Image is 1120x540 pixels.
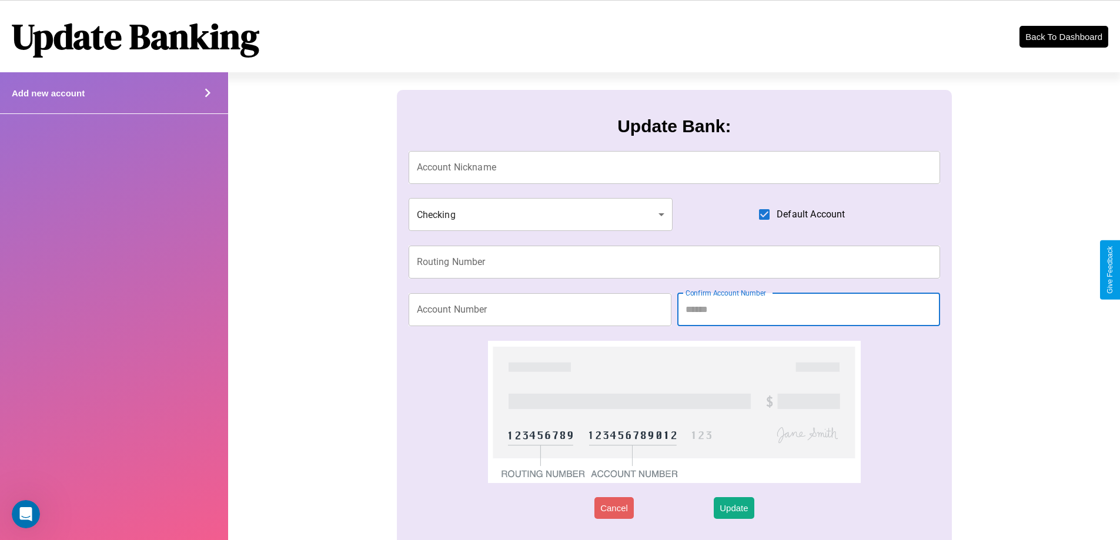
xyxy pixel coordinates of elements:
[12,500,40,528] iframe: Intercom live chat
[617,116,731,136] h3: Update Bank:
[1106,246,1114,294] div: Give Feedback
[488,341,860,483] img: check
[409,198,673,231] div: Checking
[12,88,85,98] h4: Add new account
[714,497,754,519] button: Update
[594,497,634,519] button: Cancel
[1019,26,1108,48] button: Back To Dashboard
[777,207,845,222] span: Default Account
[686,288,766,298] label: Confirm Account Number
[12,12,259,61] h1: Update Banking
